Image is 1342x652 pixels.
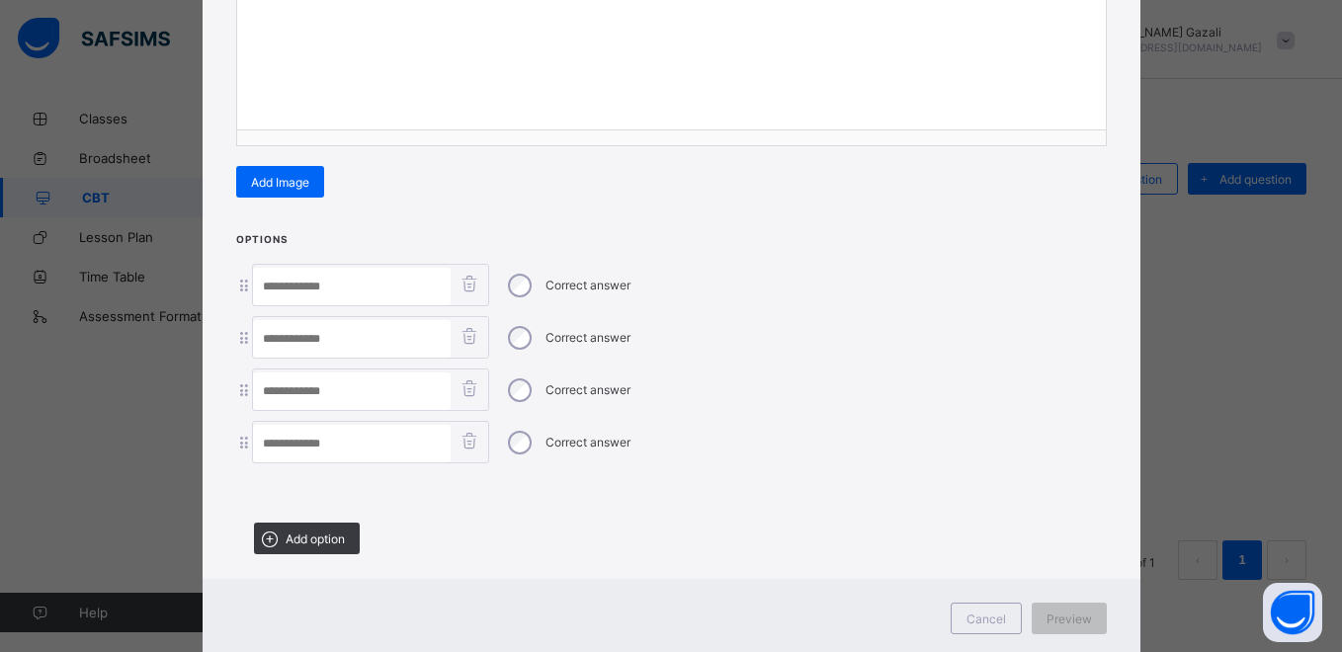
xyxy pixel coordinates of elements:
[545,382,630,397] label: Correct answer
[1047,611,1092,626] span: Preview
[236,233,289,245] span: Options
[545,435,630,449] label: Correct answer
[1263,583,1322,642] button: Open asap
[236,264,1107,306] div: Correct answer
[236,421,1107,463] div: Correct answer
[286,531,345,546] span: Add option
[545,330,630,345] label: Correct answer
[251,175,309,190] span: Add Image
[545,278,630,292] label: Correct answer
[236,368,1107,411] div: Correct answer
[236,316,1107,359] div: Correct answer
[966,611,1006,626] span: Cancel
